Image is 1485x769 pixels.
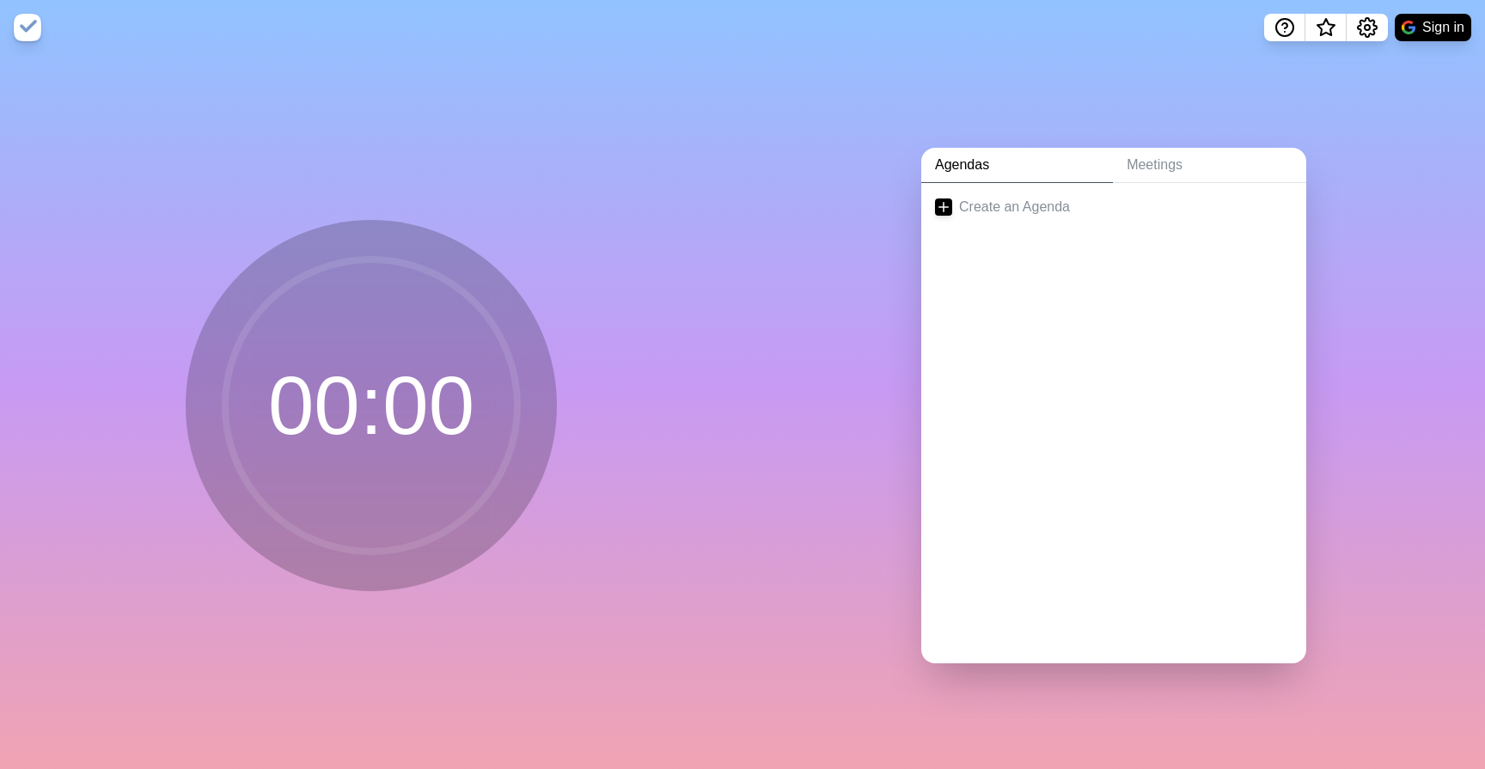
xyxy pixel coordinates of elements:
[1305,14,1347,41] button: What’s new
[14,14,41,41] img: timeblocks logo
[921,183,1306,231] a: Create an Agenda
[1347,14,1388,41] button: Settings
[1113,148,1306,183] a: Meetings
[1264,14,1305,41] button: Help
[1402,21,1415,34] img: google logo
[921,148,1113,183] a: Agendas
[1395,14,1471,41] button: Sign in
